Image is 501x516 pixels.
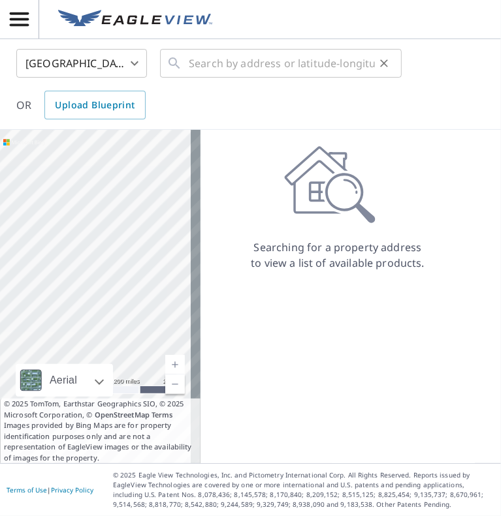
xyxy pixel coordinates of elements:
input: Search by address or latitude-longitude [189,45,375,82]
img: EV Logo [58,10,212,29]
div: OR [16,91,146,119]
span: © 2025 TomTom, Earthstar Geographics SIO, © 2025 Microsoft Corporation, © [4,399,197,420]
a: Terms [152,410,173,419]
a: Upload Blueprint [44,91,145,119]
button: Clear [375,54,393,72]
a: Terms of Use [7,485,47,494]
div: Aerial [46,364,81,397]
a: Current Level 5, Zoom In [165,355,185,374]
a: Current Level 5, Zoom Out [165,374,185,394]
p: © 2025 Eagle View Technologies, Inc. and Pictometry International Corp. All Rights Reserved. Repo... [113,470,494,509]
a: OpenStreetMap [95,410,150,419]
span: Upload Blueprint [55,97,135,114]
a: Privacy Policy [51,485,93,494]
div: Aerial [16,364,113,397]
a: EV Logo [50,2,220,37]
p: | [7,486,93,494]
p: Searching for a property address to view a list of available products. [250,239,425,271]
div: [GEOGRAPHIC_DATA] [16,45,147,82]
